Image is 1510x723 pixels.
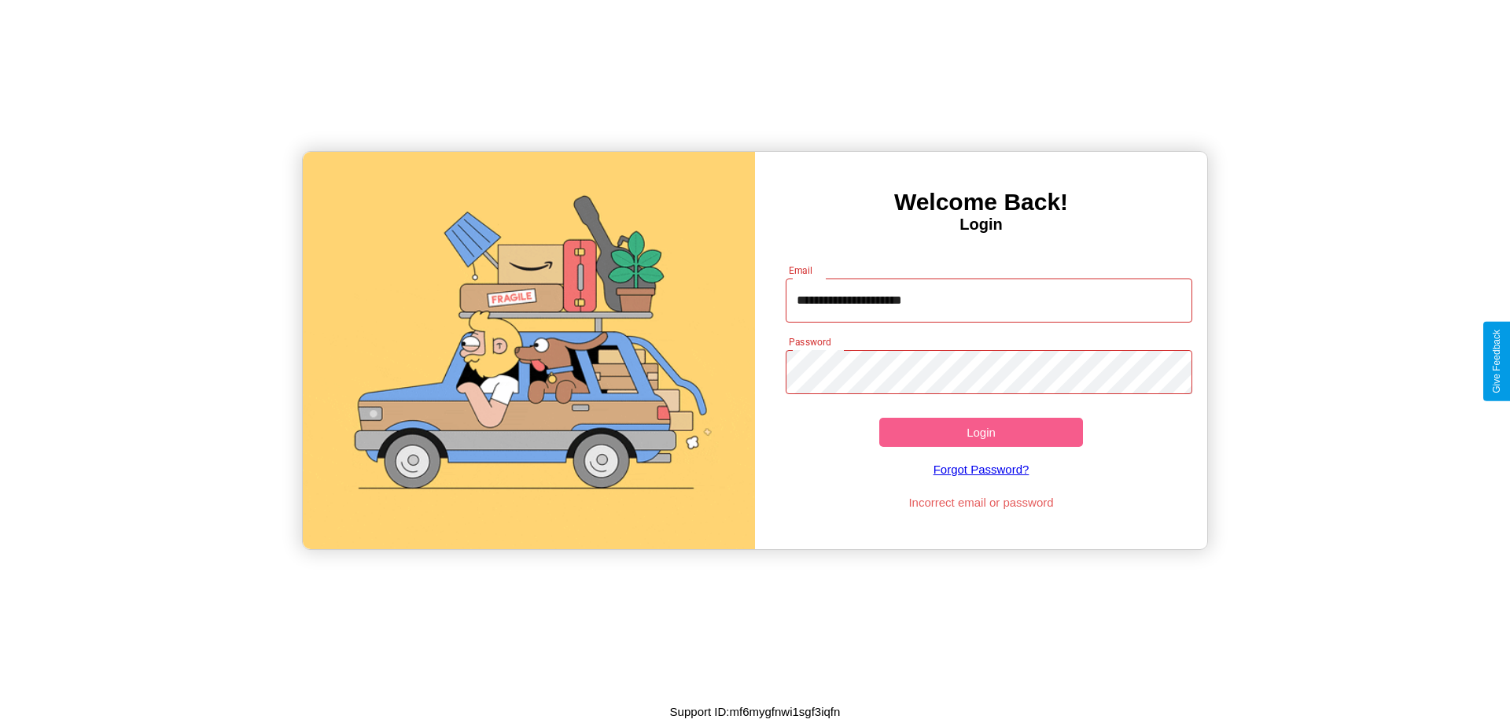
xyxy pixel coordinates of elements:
h3: Welcome Back! [755,189,1207,216]
label: Password [789,335,830,349]
p: Incorrect email or password [778,492,1185,513]
p: Support ID: mf6mygfnwi1sgf3iqfn [670,701,841,722]
a: Forgot Password? [778,447,1185,492]
label: Email [789,264,813,277]
button: Login [879,418,1083,447]
img: gif [303,152,755,549]
div: Give Feedback [1491,330,1502,393]
h4: Login [755,216,1207,234]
